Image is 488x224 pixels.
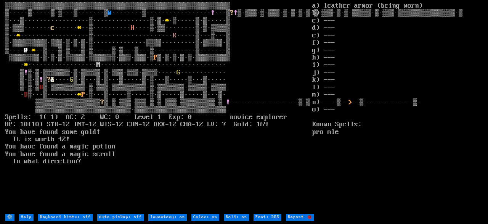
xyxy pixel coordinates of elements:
font: K [173,32,177,39]
font: @ [24,47,28,54]
font: ! [39,76,43,84]
input: Help [19,214,34,221]
font: ! [226,98,230,106]
larn: ▒▒▒▒▒▒▒▒▒▒▒▒▒▒▒▒▒▒▒▒▒▒▒▒▒▒▒▒▒▒▒▒▒▒▒▒▒▒▒▒▒▒▒▒▒▒▒▒▒▒▒▒▒▒▒▒▒▒▒ ▒·····▒·····▒·▒···▒·······▒ ········▒... [5,2,312,213]
font: P [81,91,85,98]
font: ! [24,69,28,76]
input: Bold: on [224,214,249,221]
font: G [177,69,180,76]
font: ? [230,9,234,17]
input: Inventory: on [148,214,187,221]
font: @ [108,9,112,17]
font: ? [47,76,51,84]
input: Font: DOS [254,214,281,221]
font: ? [100,98,104,106]
input: Keyboard hints: off [38,214,93,221]
font: B [24,91,28,98]
font: c [51,24,55,32]
font: ! [211,9,215,17]
font: M [96,61,100,69]
stats: a) leather armor (being worn) b) --- c) --- d) --- e) --- f) --- g) --- h) --- i) --- j) --- k) -... [312,2,483,213]
font: P [154,54,157,61]
font: ! [234,9,238,17]
input: Auto-pickup: off [97,214,144,221]
input: Report 🐞 [286,214,314,221]
input: Color: on [191,214,219,221]
font: & [51,76,55,84]
font: B [39,84,43,91]
input: ⚙️ [5,214,14,221]
font: G [70,76,74,84]
font: H [131,24,135,32]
